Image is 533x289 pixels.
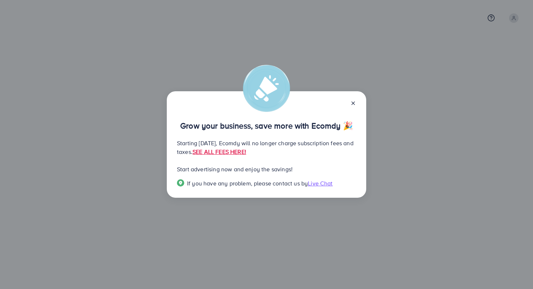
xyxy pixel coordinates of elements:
[177,165,356,173] p: Start advertising now and enjoy the savings!
[187,179,308,187] span: If you have any problem, please contact us by
[177,121,356,130] p: Grow your business, save more with Ecomdy 🎉
[308,179,332,187] span: Live Chat
[177,139,356,156] p: Starting [DATE], Ecomdy will no longer charge subscription fees and taxes.
[193,148,246,156] a: SEE ALL FEES HERE!
[243,65,290,112] img: alert
[177,179,184,187] img: Popup guide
